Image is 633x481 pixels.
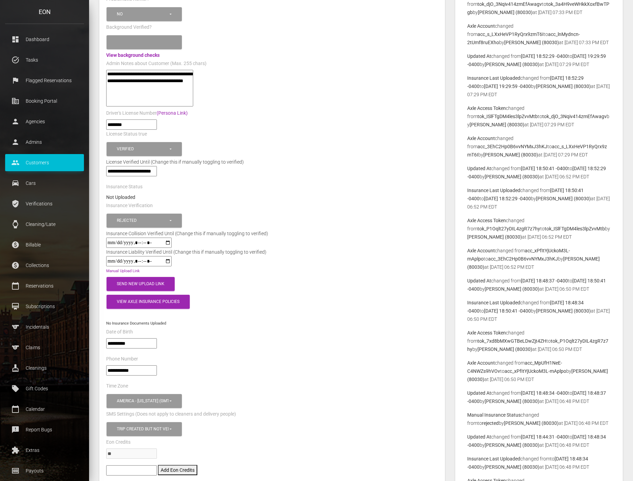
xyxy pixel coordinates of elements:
b: Updated At [467,53,491,59]
b: Axle Access Token [467,218,506,223]
a: money Payouts [5,462,84,479]
p: Dashboard [10,34,79,45]
a: dashboard Dashboard [5,31,84,48]
p: changed from to by at [DATE] 07:33 PM EDT [467,22,611,47]
b: Insurance Last Uploaded [467,456,520,461]
b: Updated At [467,278,491,283]
div: Insurance Collision Verified Until (Change this if manually toggling to verified) [101,229,273,238]
p: Payouts [10,466,79,476]
p: Verifications [10,199,79,209]
b: tok_7xd8bMXwGTBeLDwZjt4ZH [477,338,546,344]
button: Trip created but not verified, Customer is verified and trip is set to go [107,422,182,436]
p: Booking Portal [10,96,79,106]
div: Trip created but not verified , Customer is verified and trip is set to go [117,426,169,432]
b: Insurance Last Uploaded [467,75,520,81]
a: calendar_today Reservations [5,277,84,294]
p: Claims [10,342,79,353]
a: View background checks [106,52,160,58]
p: Tasks [10,55,79,65]
a: flag Flagged Reservations [5,72,84,89]
b: [PERSON_NAME] (80030) [536,84,591,89]
p: Gift Codes [10,383,79,394]
b: [PERSON_NAME] (80030) [477,346,532,352]
b: Manual Insurance Status [467,412,521,418]
label: Insurance Verification [106,202,153,209]
a: watch Cleaning/Late [5,216,84,233]
p: changed from to by at [DATE] 06:48 PM EDT [467,433,611,449]
p: changed from to by at [DATE] 06:48 PM EDT [467,389,611,405]
button: America - New York (GMT -05:00) [107,394,182,408]
b: tok_ISlFTgDM4les3lpZvvMtb [477,114,538,119]
b: [DATE] 18:52:29 -0400 [521,53,568,59]
p: changed from to by at [DATE] 07:29 PM EDT [467,134,611,159]
p: changed from to by at [DATE] 06:52 PM EDT [467,246,611,271]
p: changed from to by at [DATE] 06:52 PM EDT [467,186,611,211]
p: changed from to by at [DATE] 07:29 PM EDT [467,104,611,129]
b: acc_s_LXxHeVP1RyQrx9zmT6I [477,31,544,37]
b: [DATE] 18:44:31 -0400 [521,434,568,440]
a: drive_eta Cars [5,175,84,192]
label: Driver's License Number [106,110,188,117]
a: Manual Upload Link [106,269,140,273]
button: View Axle Insurance Policies [107,295,190,309]
b: [DATE] 18:52:29 -0400 [484,196,531,201]
b: [PERSON_NAME] (80030) [504,40,559,45]
small: No Insurance Documents Uploaded [106,321,166,326]
b: [PERSON_NAME] (80030) [485,174,539,179]
p: changed from to by at [DATE] 06:48 PM EDT [467,411,611,427]
p: changed from to by at [DATE] 06:50 PM EDT [467,277,611,293]
b: Axle Account [467,360,495,366]
a: (Persona Link) [157,110,188,116]
button: Rejected [107,214,182,228]
a: calendar_today Calendar [5,401,84,418]
button: No [107,7,182,21]
b: [DATE] 18:50:41 -0400 [484,308,531,314]
div: Insurance Liability Verified Until (Change this if manually toggling to verified) [101,248,272,256]
p: Customers [10,157,79,168]
p: Reservations [10,281,79,291]
b: Axle Account [467,23,495,29]
p: changed from to by at [DATE] 07:29 PM EDT [467,52,611,68]
div: No [117,11,169,17]
p: Incidentals [10,322,79,332]
div: Verified [117,146,169,152]
b: [PERSON_NAME] (80030) [485,62,539,67]
p: changed from to by at [DATE] 06:50 PM EDT [467,299,611,323]
a: verified_user Verifications [5,195,84,212]
button: Add Eon Credits [158,465,197,475]
div: Please select [117,39,169,45]
b: tok_djO_3Nqiv414zmEfAwagv [477,1,542,7]
p: changed from to by at [DATE] 06:50 PM EDT [467,359,611,383]
b: [DATE] 19:29:59 -0400 [484,84,531,89]
b: Insurance Last Uploaded [467,188,520,193]
b: Axle Account [467,136,495,141]
p: Cleaning/Late [10,219,79,229]
a: corporate_fare Booking Portal [5,92,84,110]
div: Rejected [117,218,169,224]
a: person Admins [5,134,84,151]
b: Axle Access Token [467,105,506,111]
label: SMS Settings (Does not apply to cleaners and delivery people) [106,411,236,418]
p: Calendar [10,404,79,414]
p: Extras [10,445,79,455]
p: changed from to by at [DATE] 06:52 PM EDT [467,216,611,241]
label: Background Verified? [106,24,152,31]
b: [PERSON_NAME] (80030) [536,196,591,201]
b: [PERSON_NAME] (80030) [467,234,522,240]
b: [PERSON_NAME] (80030) [536,308,591,314]
b: [DATE] 18:50:41 -0400 [521,166,568,171]
p: Billable [10,240,79,250]
a: feedback Report Bugs [5,421,84,438]
b: acc_3EhC2Hp0B6vvNYMxJ3hKJ [477,144,547,149]
a: person Agencies [5,113,84,130]
b: [PERSON_NAME] (80030) [485,464,539,470]
p: Admins [10,137,79,147]
p: Cleanings [10,363,79,373]
a: sports Incidentals [5,318,84,336]
p: Cars [10,178,79,188]
b: tok_ISlFTgDM4les3lpZvvMtb [545,226,605,231]
button: Please select [107,35,182,49]
a: people Customers [5,154,84,171]
a: paid Collections [5,257,84,274]
b: Updated At [467,390,491,396]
